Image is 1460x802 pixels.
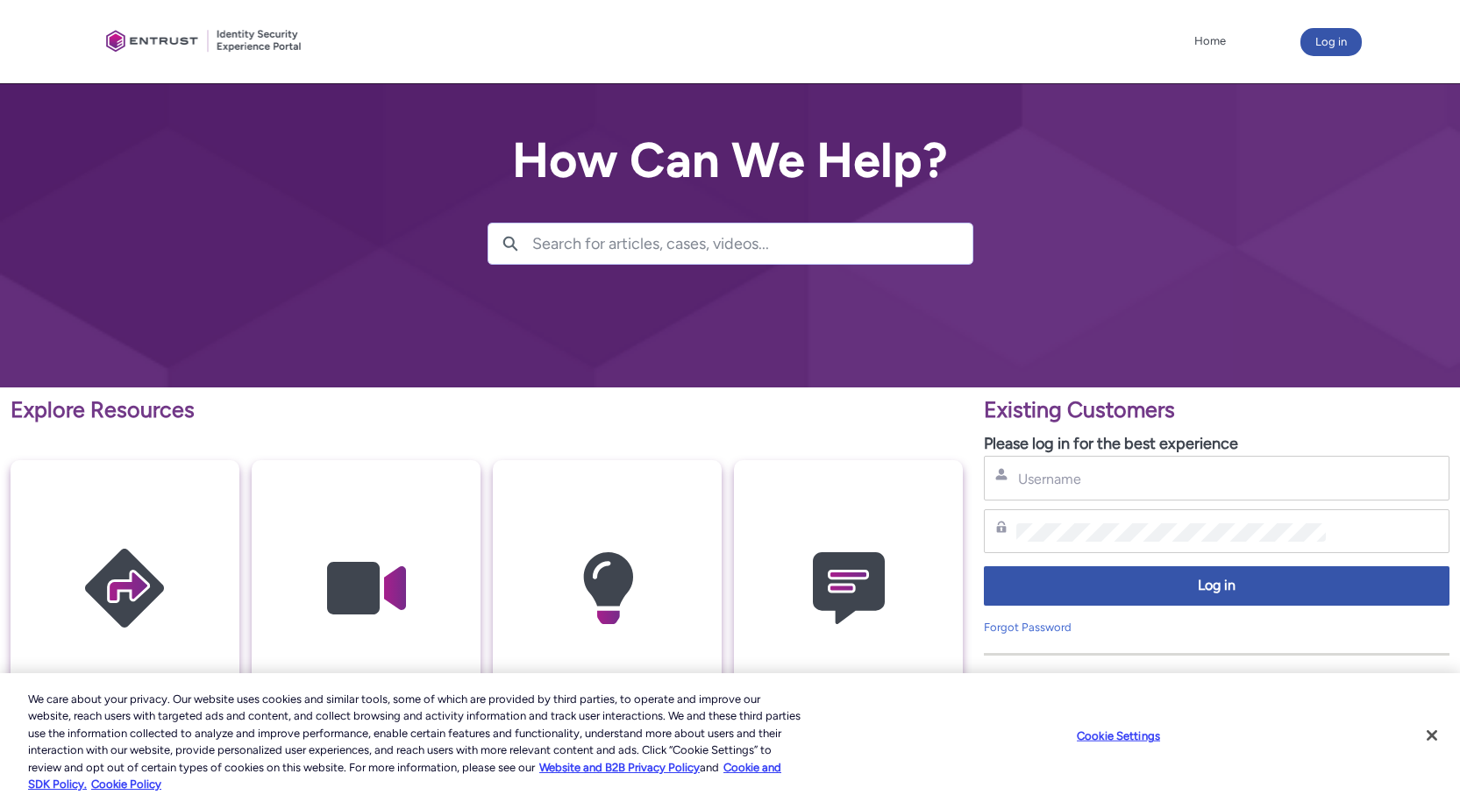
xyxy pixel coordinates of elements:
[28,691,803,793] div: We care about your privacy. Our website uses cookies and similar tools, some of which are provide...
[41,494,208,683] img: Getting Started
[984,566,1449,606] button: Log in
[1190,28,1230,54] a: Home
[524,494,691,683] img: Knowledge Articles
[1016,470,1326,488] input: Username
[995,576,1438,596] span: Log in
[1300,28,1362,56] button: Log in
[488,133,973,188] h2: How Can We Help?
[984,432,1449,456] p: Please log in for the best experience
[984,621,1072,634] a: Forgot Password
[91,777,161,791] a: Cookie Policy
[532,224,972,264] input: Search for articles, cases, videos...
[1413,716,1451,755] button: Close
[1064,719,1173,754] button: Cookie Settings
[984,394,1449,427] p: Existing Customers
[11,394,963,427] p: Explore Resources
[488,224,532,264] button: Search
[539,761,700,774] a: More information about our cookie policy., opens in a new tab
[766,494,932,683] img: Contact Support
[282,494,449,683] img: Video Guides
